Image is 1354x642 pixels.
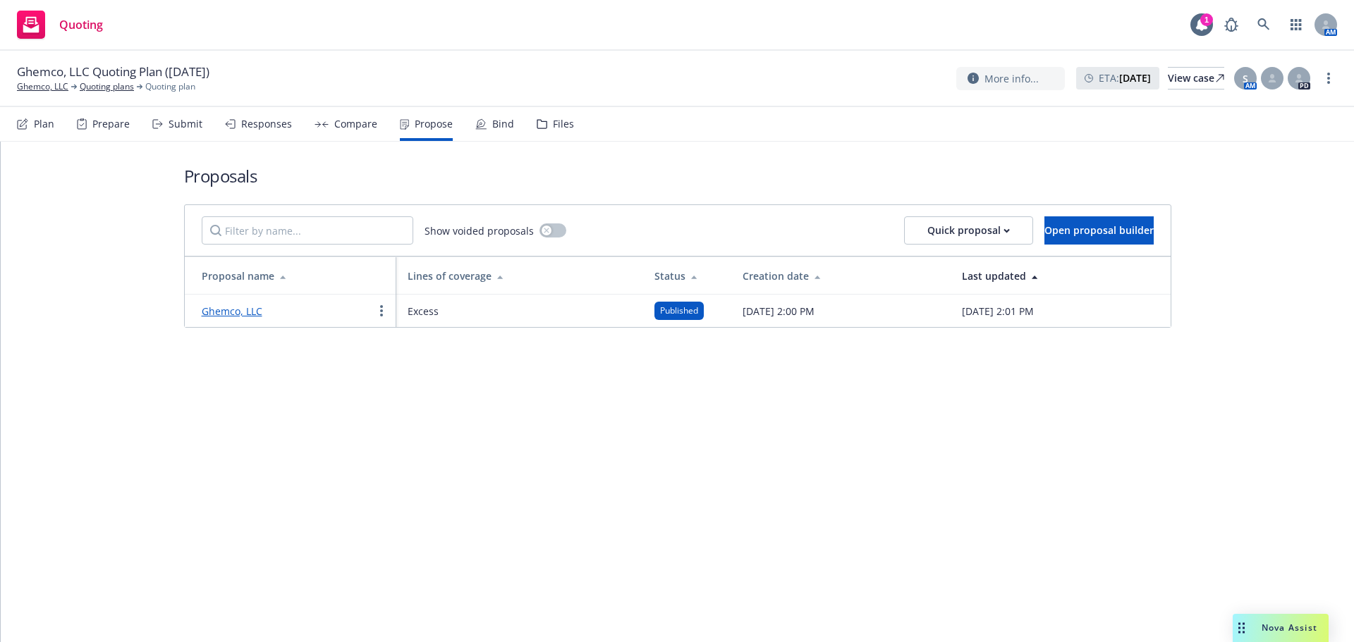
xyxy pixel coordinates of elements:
div: Responses [241,118,292,130]
span: S [1243,71,1248,86]
span: Ghemco, LLC Quoting Plan ([DATE]) [17,63,209,80]
div: Drag to move [1233,614,1250,642]
a: more [373,302,390,319]
a: View case [1168,67,1224,89]
div: Quick proposal [927,217,1010,244]
button: Quick proposal [904,216,1033,245]
span: Quoting [59,19,103,30]
button: Nova Assist [1233,614,1329,642]
div: Last updated [962,268,1159,283]
div: Compare [334,118,377,130]
a: Report a Bug [1217,11,1245,39]
span: Open proposal builder [1044,223,1154,237]
span: Show voided proposals [425,223,534,238]
div: Files [553,118,574,130]
a: Quoting plans [80,80,134,93]
span: Excess [408,304,439,319]
span: ETA : [1099,70,1151,85]
div: Status [654,268,720,283]
a: Quoting [11,5,109,44]
button: Open proposal builder [1044,216,1154,245]
div: Bind [492,118,514,130]
a: Ghemco, LLC [17,80,68,93]
div: 1 [1200,13,1213,26]
div: Plan [34,118,54,130]
div: Proposal name [202,268,385,283]
div: Submit [169,118,202,130]
span: [DATE] 2:00 PM [743,304,815,319]
span: Quoting plan [145,80,195,93]
strong: [DATE] [1119,71,1151,85]
input: Filter by name... [202,216,413,245]
div: View case [1168,68,1224,89]
a: Switch app [1282,11,1310,39]
span: [DATE] 2:01 PM [962,304,1034,319]
button: More info... [956,67,1065,90]
span: Published [660,304,698,317]
span: More info... [984,71,1039,86]
div: Prepare [92,118,130,130]
div: Creation date [743,268,939,283]
a: Search [1250,11,1278,39]
div: Lines of coverage [408,268,633,283]
h1: Proposals [184,164,1171,187]
a: more [1320,70,1337,87]
span: Nova Assist [1262,622,1317,634]
div: Propose [415,118,453,130]
a: Ghemco, LLC [202,304,262,318]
